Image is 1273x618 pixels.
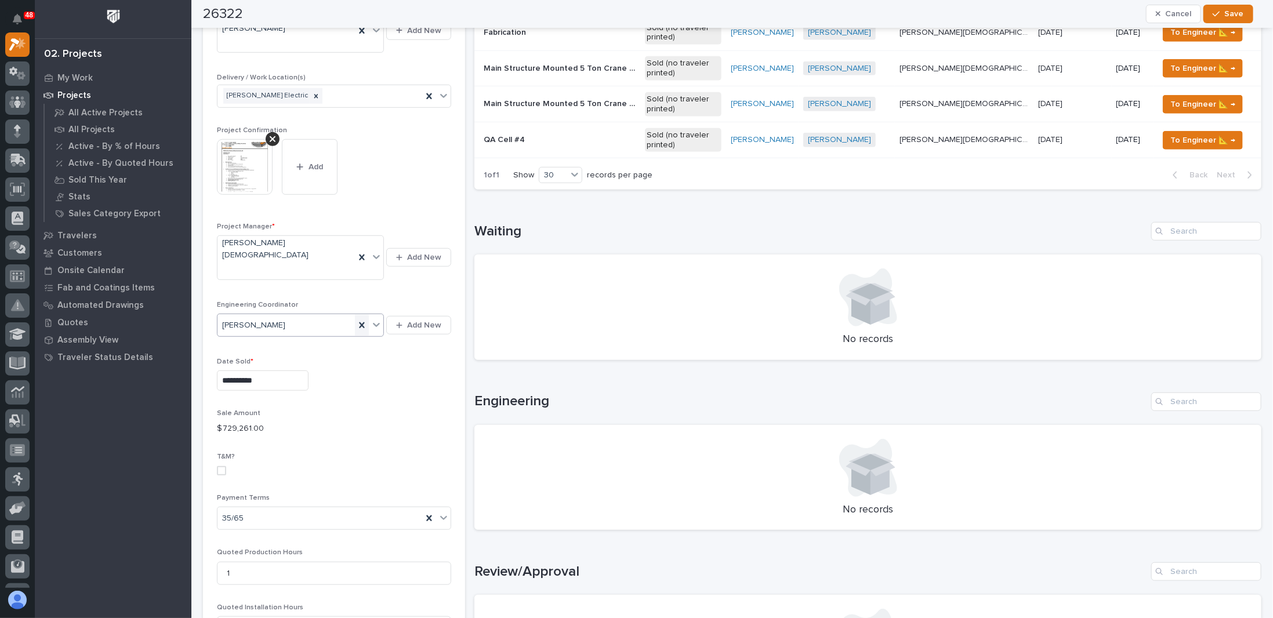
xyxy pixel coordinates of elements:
p: Stats [68,192,90,202]
p: 1 of 1 [474,161,509,190]
div: Notifications48 [14,14,30,32]
button: Notifications [5,7,30,31]
tr: FabricationFabrication Sold (no traveler printed)[PERSON_NAME] [PERSON_NAME] [PERSON_NAME][DEMOGR... [474,14,1261,50]
div: Search [1151,562,1261,581]
a: [PERSON_NAME] [808,28,871,38]
span: Add New [407,26,441,36]
span: Delivery / Work Location(s) [217,74,306,81]
a: All Active Projects [45,104,191,121]
button: Back [1163,170,1212,180]
span: Project Confirmation [217,127,287,134]
h1: Engineering [474,393,1147,410]
button: users-avatar [5,588,30,612]
div: Sold (no traveler printed) [645,56,722,81]
p: [DATE] [1038,133,1065,145]
span: To Engineer 📐 → [1170,97,1235,111]
button: To Engineer 📐 → [1163,95,1243,114]
p: No records [488,333,1247,346]
span: To Engineer 📐 → [1170,61,1235,75]
span: Quoted Production Hours [217,549,303,556]
p: All Active Projects [68,108,143,118]
div: Sold (no traveler printed) [645,21,722,45]
p: Traveler Status Details [57,352,153,363]
span: To Engineer 📐 → [1170,26,1235,39]
div: Sold (no traveler printed) [645,128,722,152]
p: Onsite Calendar [57,266,125,276]
button: Add New [386,21,451,40]
p: [PERSON_NAME][DEMOGRAPHIC_DATA] [900,97,1031,109]
span: Back [1183,170,1207,180]
a: My Work [35,69,191,86]
a: Customers [35,244,191,261]
a: Quotes [35,314,191,331]
p: All Projects [68,125,115,135]
span: Project Manager [217,223,275,230]
input: Search [1151,392,1261,411]
span: [PERSON_NAME][DEMOGRAPHIC_DATA] [222,237,350,261]
p: Active - By Quoted Hours [68,158,173,169]
p: [DATE] [1116,64,1149,74]
div: [PERSON_NAME] Electric [223,88,310,104]
span: [PERSON_NAME] [222,319,285,332]
button: To Engineer 📐 → [1163,23,1243,42]
a: Travelers [35,227,191,244]
a: [PERSON_NAME] [731,99,794,109]
h1: Waiting [474,223,1147,240]
p: Sales Category Export [68,209,161,219]
span: Save [1225,9,1244,19]
span: Sale Amount [217,410,260,417]
p: 48 [26,11,33,19]
button: To Engineer 📐 → [1163,131,1243,150]
a: All Projects [45,121,191,137]
span: Date Sold [217,358,253,365]
a: [PERSON_NAME] [731,64,794,74]
p: Main Structure Mounted 5 Ton Crane System (Bridges (x4)) [484,61,637,74]
span: Engineering Coordinator [217,301,298,308]
p: No records [488,504,1247,517]
a: Onsite Calendar [35,261,191,279]
p: Automated Drawings [57,300,144,311]
p: [DATE] [1038,97,1065,109]
p: [PERSON_NAME][DEMOGRAPHIC_DATA] [900,133,1031,145]
a: [PERSON_NAME] [731,28,794,38]
tr: QA Cell #4QA Cell #4 Sold (no traveler printed)[PERSON_NAME] [PERSON_NAME] [PERSON_NAME][DEMOGRAP... [474,122,1261,158]
a: Fab and Coatings Items [35,279,191,296]
p: My Work [57,73,93,83]
a: Active - By % of Hours [45,138,191,154]
button: Add New [386,316,451,335]
a: Projects [35,86,191,104]
p: Quotes [57,318,88,328]
p: Fab and Coatings Items [57,283,155,293]
button: Cancel [1146,5,1202,23]
a: [PERSON_NAME] [808,64,871,74]
div: 30 [539,169,567,181]
span: To Engineer 📐 → [1170,133,1235,147]
p: records per page [587,170,652,180]
p: [PERSON_NAME][DEMOGRAPHIC_DATA] [900,61,1031,74]
span: Next [1217,170,1242,180]
p: Sold This Year [68,175,127,186]
a: Sold This Year [45,172,191,188]
input: Search [1151,222,1261,241]
h1: Review/Approval [474,564,1147,580]
p: $ 729,261.00 [217,423,451,435]
p: [DATE] [1038,26,1065,38]
a: [PERSON_NAME] [731,135,794,145]
p: [DATE] [1116,99,1149,109]
span: Add New [407,252,441,263]
p: [PERSON_NAME][DEMOGRAPHIC_DATA] [900,26,1031,38]
a: Traveler Status Details [35,348,191,366]
a: Stats [45,188,191,205]
button: Next [1212,170,1261,180]
p: Travelers [57,231,97,241]
p: Assembly View [57,335,118,346]
a: [PERSON_NAME] [808,99,871,109]
p: Main Structure Mounted 5 Ton Crane System (Runways) [484,97,637,109]
img: Workspace Logo [103,6,124,27]
button: Save [1203,5,1253,23]
p: [DATE] [1116,135,1149,145]
p: Fabrication [484,26,528,38]
p: [DATE] [1038,61,1065,74]
button: To Engineer 📐 → [1163,59,1243,78]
